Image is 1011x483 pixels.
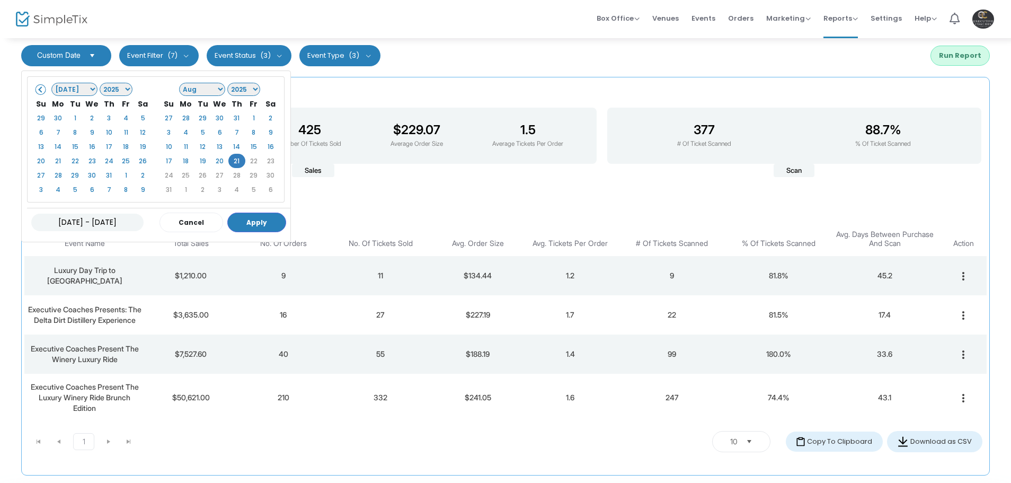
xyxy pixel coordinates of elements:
[768,393,790,402] span: 74.4%
[67,182,84,197] td: 5
[796,437,805,446] img: copy-icon
[376,310,385,319] span: 27
[260,239,307,248] span: No. Of Orders
[465,393,491,402] span: $241.05
[194,96,211,111] th: Tu
[118,168,135,182] td: 1
[194,168,211,182] td: 26
[730,436,738,447] span: 10
[135,125,152,139] td: 12
[391,139,443,149] p: Average Order Size
[278,122,341,137] h3: 425
[28,305,141,324] span: Executive Coaches Presents: The Delta Dirt Distillery Experience
[118,139,135,154] td: 18
[175,349,207,358] span: $7,527.60
[161,154,178,168] td: 17
[101,96,118,111] th: Th
[262,125,279,139] td: 9
[228,125,245,139] td: 7
[211,139,228,154] td: 13
[118,125,135,139] td: 11
[766,349,791,358] span: 180.0%
[33,154,50,168] td: 20
[194,139,211,154] td: 12
[33,139,50,154] td: 13
[677,122,731,137] h3: 377
[566,349,575,358] span: 1.4
[175,271,207,280] span: $1,210.00
[228,139,245,154] td: 14
[786,432,883,452] button: Copy To Clipboard
[161,96,178,111] th: Su
[84,154,101,168] td: 23
[227,213,286,232] button: Apply
[228,111,245,125] td: 31
[135,96,152,111] th: Sa
[652,5,679,32] span: Venues
[566,393,574,402] span: 1.6
[161,182,178,197] td: 31
[492,139,563,149] p: Average Tickets Per Order
[533,239,608,248] span: Avg. Tickets Per Order
[349,51,359,60] span: (3)
[211,168,228,182] td: 27
[597,13,640,23] span: Box Office
[178,168,194,182] td: 25
[47,266,122,285] span: Luxury Day Trip to [GEOGRAPHIC_DATA]
[262,154,279,168] td: 23
[67,154,84,168] td: 22
[330,222,431,256] th: No. Of Tickets Sold
[879,310,891,319] span: 17.4
[832,230,938,248] span: Avg. Days Between Purchase And Scan
[33,168,50,182] td: 27
[670,271,674,280] span: 9
[245,168,262,182] td: 29
[466,349,490,358] span: $188.19
[118,111,135,125] td: 4
[84,111,101,125] td: 2
[65,239,105,248] span: Event Name
[262,168,279,182] td: 30
[33,111,50,125] td: 29
[887,431,982,452] button: Download as CSV
[742,239,815,248] span: % Of Tickets Scanned
[278,139,341,149] p: Number Of Tickets Sold
[262,182,279,197] td: 6
[262,139,279,154] td: 16
[118,96,135,111] th: Fr
[178,154,194,168] td: 18
[566,310,574,319] span: 1.7
[279,349,288,358] span: 40
[691,5,715,32] span: Events
[677,139,731,149] p: # Of Ticket Scanned
[245,96,262,111] th: Fr
[119,45,199,66] button: Event Filter(7)
[135,182,152,197] td: 9
[50,168,67,182] td: 28
[135,139,152,154] td: 19
[194,125,211,139] td: 5
[957,270,970,283] mat-icon: more_vert
[228,96,245,111] th: Th
[194,154,211,168] td: 19
[871,5,902,32] span: Settings
[31,344,139,364] span: Executive Coaches Present The Winery Luxury Ride
[391,122,443,137] h3: $229.07
[31,382,139,412] span: Executive Coaches Present The Luxury Winery Ride Brunch Edition
[245,111,262,125] td: 1
[262,96,279,111] th: Sa
[878,393,891,402] span: 43.1
[245,139,262,154] td: 15
[211,182,228,197] td: 3
[178,182,194,197] td: 1
[173,310,209,319] span: $3,635.00
[50,96,67,111] th: Mo
[50,111,67,125] td: 30
[118,154,135,168] td: 25
[118,182,135,197] td: 8
[566,271,574,280] span: 1.2
[452,239,504,248] span: Avg. Order Size
[135,154,152,168] td: 26
[666,393,679,402] span: 247
[101,111,118,125] td: 3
